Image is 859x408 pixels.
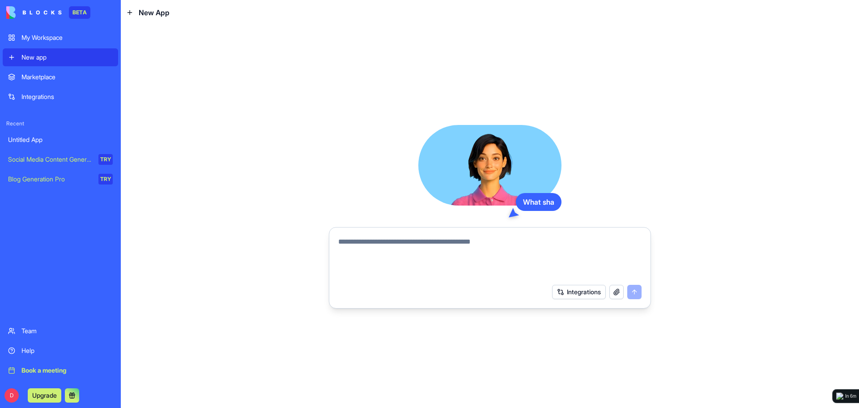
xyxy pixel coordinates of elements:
[3,361,118,379] a: Book a meeting
[98,154,113,165] div: TRY
[21,366,113,375] div: Book a meeting
[3,150,118,168] a: Social Media Content GeneratorTRY
[836,393,843,400] img: logo
[3,342,118,360] a: Help
[69,6,90,19] div: BETA
[21,92,113,101] div: Integrations
[516,193,561,211] div: What sha
[3,29,118,47] a: My Workspace
[21,73,113,82] div: Marketplace
[3,170,118,188] a: Blog Generation ProTRY
[3,322,118,340] a: Team
[3,48,118,66] a: New app
[6,6,62,19] img: logo
[21,53,113,62] div: New app
[8,175,92,184] div: Blog Generation Pro
[28,388,61,403] button: Upgrade
[3,68,118,86] a: Marketplace
[3,131,118,149] a: Untitled App
[21,326,113,335] div: Team
[8,135,113,144] div: Untitled App
[28,391,61,399] a: Upgrade
[139,7,170,18] span: New App
[3,120,118,127] span: Recent
[4,388,19,403] span: D
[8,155,92,164] div: Social Media Content Generator
[3,88,118,106] a: Integrations
[6,6,90,19] a: BETA
[552,285,606,299] button: Integrations
[21,33,113,42] div: My Workspace
[98,174,113,185] div: TRY
[21,346,113,355] div: Help
[845,393,856,400] div: In 6m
